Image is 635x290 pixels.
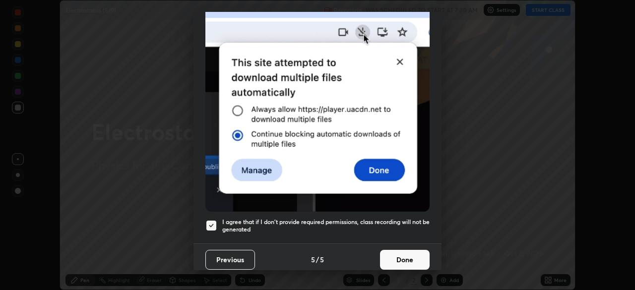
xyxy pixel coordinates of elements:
button: Done [380,250,430,270]
h4: 5 [320,254,324,265]
h4: 5 [311,254,315,265]
h5: I agree that if I don't provide required permissions, class recording will not be generated [222,218,430,233]
button: Previous [205,250,255,270]
h4: / [316,254,319,265]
